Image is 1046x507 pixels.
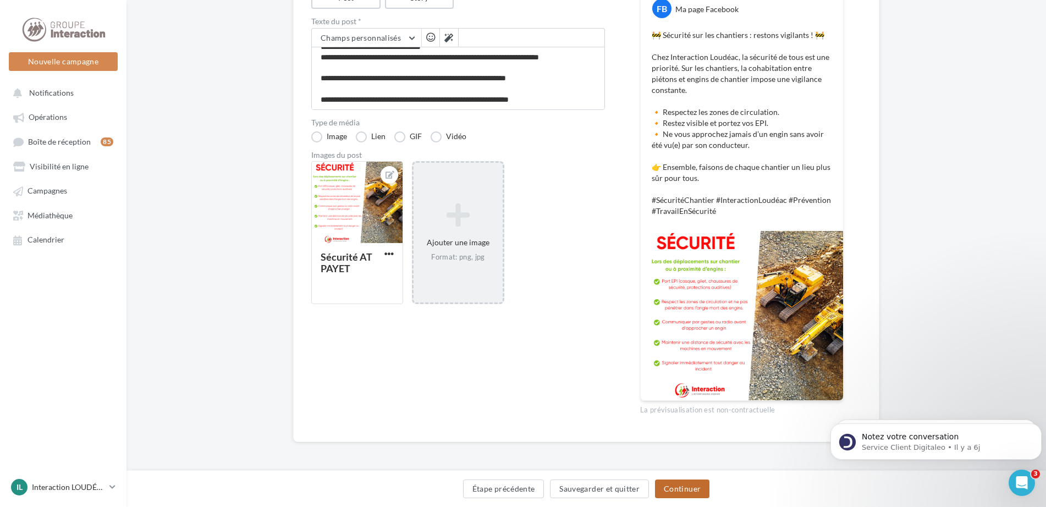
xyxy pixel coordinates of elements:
label: GIF [394,131,422,142]
span: 3 [1031,470,1040,478]
button: Sauvegarder et quitter [550,480,649,498]
label: Texte du post * [311,18,605,25]
a: Médiathèque [7,205,120,225]
p: Interaction LOUDÉAC [32,482,105,493]
span: Visibilité en ligne [30,162,89,171]
div: Images du post [311,151,605,159]
label: Type de média [311,119,605,126]
div: Sécurité AT PAYET [321,251,372,274]
button: Étape précédente [463,480,544,498]
div: 85 [101,137,113,146]
p: 🚧 Sécurité sur les chantiers : restons vigilants ! 🚧 Chez Interaction Loudéac, la sécurité de tou... [652,30,832,217]
span: Champs personnalisés [321,33,401,42]
label: Vidéo [431,131,466,142]
span: IL [16,482,23,493]
div: Ma page Facebook [675,4,739,15]
a: IL Interaction LOUDÉAC [9,477,118,498]
iframe: Intercom notifications message [826,400,1046,477]
a: Calendrier [7,229,120,249]
span: Campagnes [27,186,67,196]
button: Nouvelle campagne [9,52,118,71]
a: Visibilité en ligne [7,156,120,176]
span: Médiathèque [27,211,73,220]
span: Calendrier [27,235,64,245]
iframe: Intercom live chat [1009,470,1035,496]
span: Opérations [29,113,67,122]
span: Boîte de réception [28,137,91,146]
button: Champs personnalisés [312,29,421,47]
button: Notifications [7,82,115,102]
label: Image [311,131,347,142]
button: Continuer [655,480,709,498]
a: Opérations [7,107,120,126]
label: Lien [356,131,386,142]
span: Notifications [29,88,74,97]
div: La prévisualisation est non-contractuelle [640,401,844,415]
a: Boîte de réception85 [7,131,120,152]
a: Campagnes [7,180,120,200]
